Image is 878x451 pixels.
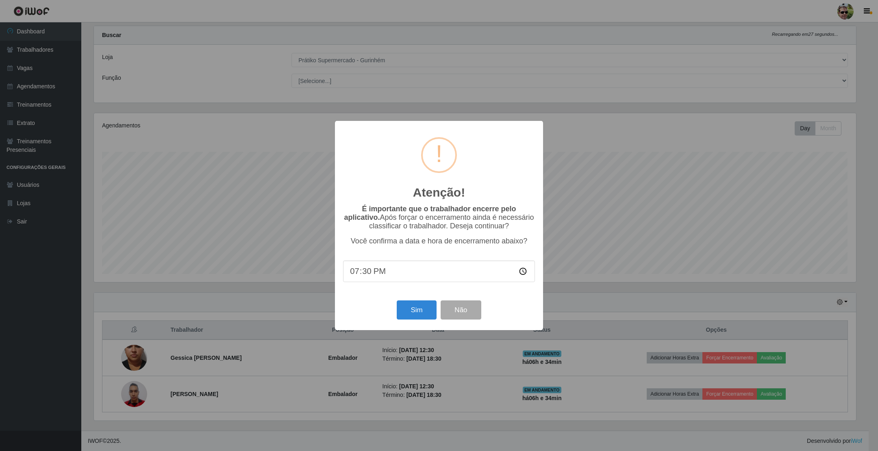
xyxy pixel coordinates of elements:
h2: Atenção! [413,185,465,200]
p: Após forçar o encerramento ainda é necessário classificar o trabalhador. Deseja continuar? [343,205,535,230]
button: Sim [397,300,436,320]
button: Não [441,300,481,320]
p: Você confirma a data e hora de encerramento abaixo? [343,237,535,245]
b: É importante que o trabalhador encerre pelo aplicativo. [344,205,516,221]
